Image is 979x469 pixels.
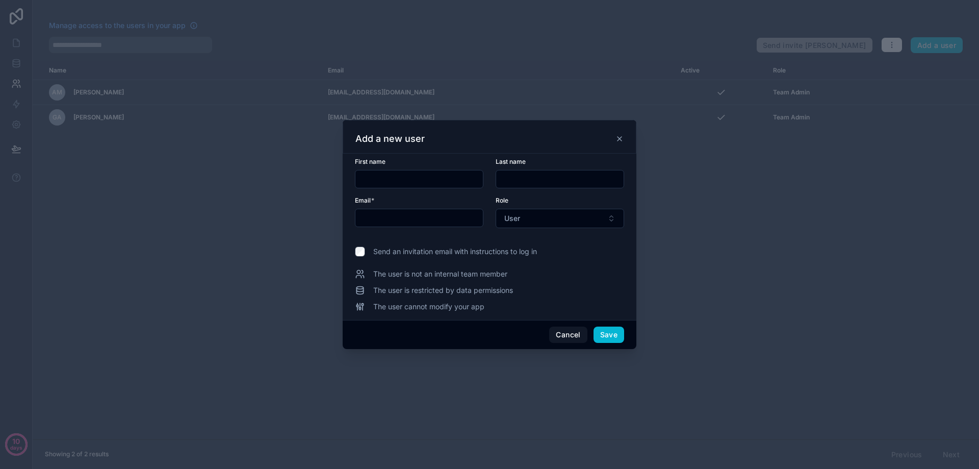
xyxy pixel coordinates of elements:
span: Last name [496,158,526,165]
button: Save [594,327,624,343]
input: Send an invitation email with instructions to log in [355,246,365,257]
span: User [504,213,520,224]
button: Select Button [496,209,624,228]
span: The user is not an internal team member [373,269,507,279]
h3: Add a new user [355,133,425,145]
span: Send an invitation email with instructions to log in [373,246,537,257]
span: The user is restricted by data permissions [373,285,513,295]
span: Role [496,196,508,204]
span: First name [355,158,385,165]
span: The user cannot modify your app [373,302,484,312]
button: Cancel [549,327,587,343]
span: Email [355,196,371,204]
